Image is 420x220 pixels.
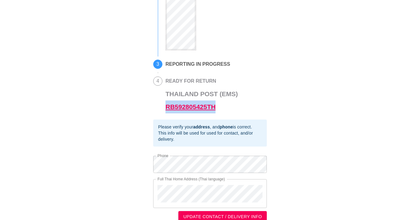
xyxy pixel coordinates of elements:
[165,61,230,67] h2: REPORTING IN PROGRESS
[165,103,216,110] a: RB592805425TH
[158,124,262,130] div: Please verify your , and is correct.
[154,60,162,69] span: 3
[154,77,162,85] span: 4
[165,88,238,113] h3: Thailand Post (EMS)
[193,124,210,129] b: address
[165,78,238,84] h2: READY FOR RETURN
[158,130,262,142] div: This info will be used for used for contact, and/or delivery.
[220,124,233,129] b: phone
